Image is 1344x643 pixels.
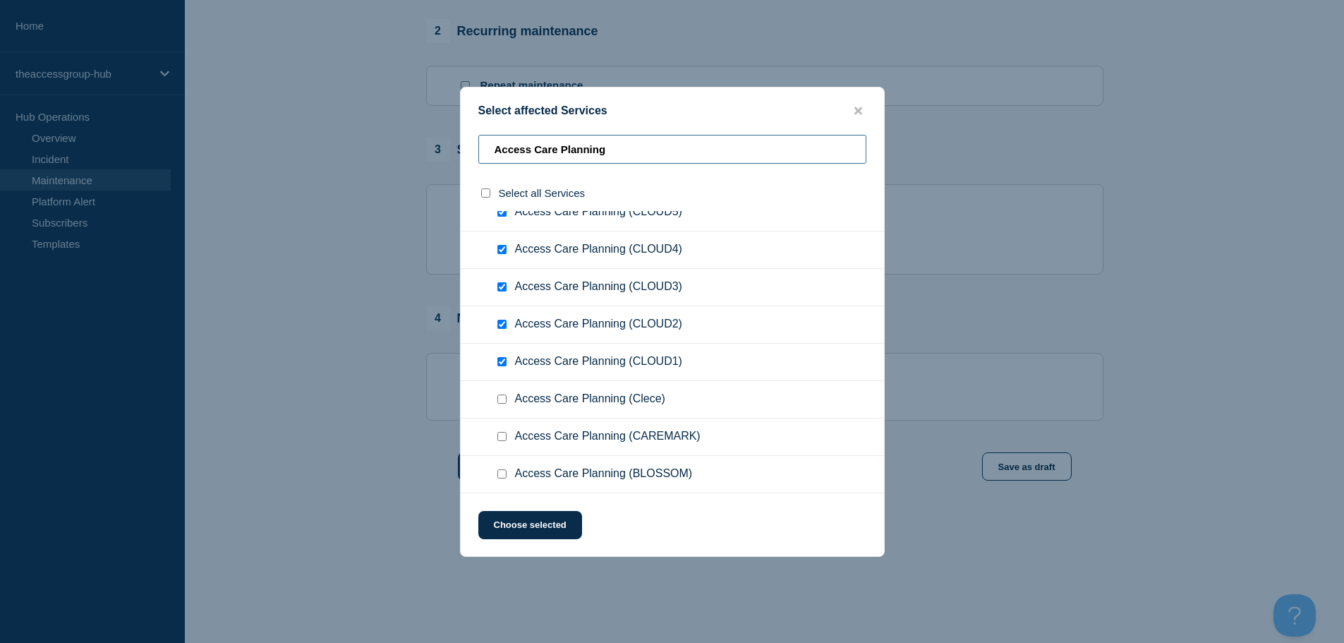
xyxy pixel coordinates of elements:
span: Access Care Planning (BLOSSOM) [515,467,693,481]
span: Access Care Planning (CLOUD1) [515,355,682,369]
div: Select affected Services [461,104,884,118]
span: Access Care Planning (CAREMARK) [515,430,701,444]
input: Access Care Planning (CAREMARK) checkbox [497,432,507,441]
span: Select all Services [499,187,586,199]
input: Access Care Planning (CLOUD2) checkbox [497,320,507,329]
span: Access Care Planning (CLOUD3) [515,280,682,294]
input: Access Care Planning (CLOUD3) checkbox [497,282,507,292]
span: Access Care Planning (Clece) [515,392,665,407]
span: Access Care Planning (CLOUD5) [515,205,682,220]
input: Access Care Planning (BLOSSOM) checkbox [497,469,507,479]
span: Access Care Planning (CLOUD4) [515,243,682,257]
input: Access Care Planning (CLOUD5) checkbox [497,208,507,217]
input: select all checkbox [481,188,490,198]
button: close button [850,104,866,118]
input: Search [478,135,866,164]
button: Choose selected [478,511,582,539]
input: Access Care Planning (Clece) checkbox [497,395,507,404]
input: Access Care Planning (CLOUD4) checkbox [497,245,507,254]
span: Access Care Planning (CLOUD2) [515,318,682,332]
input: Access Care Planning (CLOUD1) checkbox [497,357,507,366]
